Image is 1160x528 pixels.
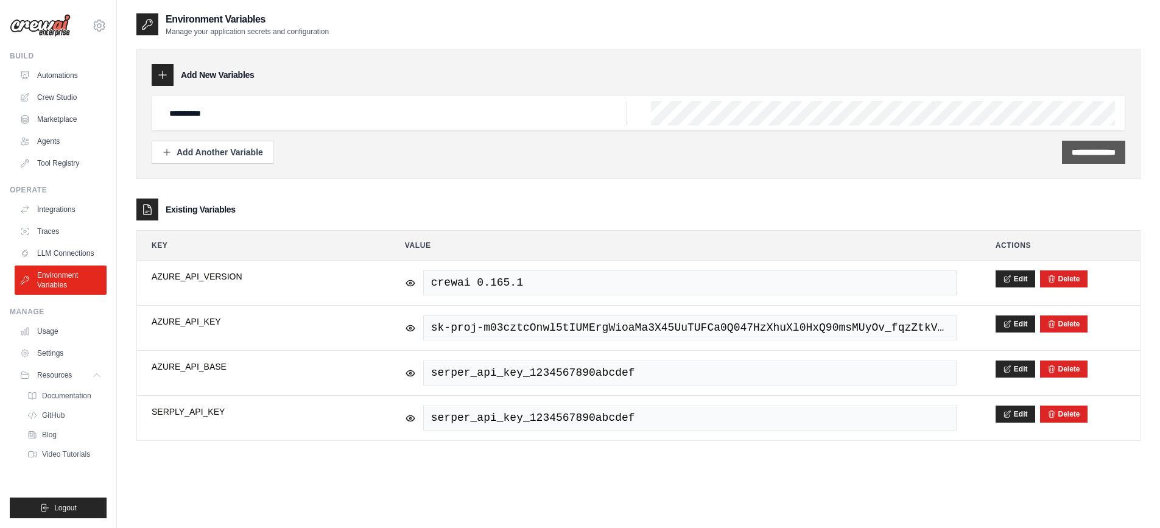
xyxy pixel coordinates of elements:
[423,315,957,340] span: sk-proj-m03cztcOnwl5tIUMErgWioaMa3X45UuTUFCa0Q047HzXhuXl0HxQ90msMUyOv_fqzZtkVjhL6_T3BlbkFJx5qjZ3X...
[423,406,957,431] span: serper_api_key_1234567890abcdef
[1047,274,1080,284] button: Delete
[423,270,957,295] span: crewai 0.165.1
[996,361,1035,378] button: Edit
[15,322,107,341] a: Usage
[15,222,107,241] a: Traces
[10,14,71,37] img: Logo
[22,426,107,443] a: Blog
[137,231,381,260] th: Key
[22,387,107,404] a: Documentation
[42,449,90,459] span: Video Tutorials
[166,12,329,27] h2: Environment Variables
[10,51,107,61] div: Build
[54,503,77,513] span: Logout
[15,343,107,363] a: Settings
[42,410,65,420] span: GitHub
[15,66,107,85] a: Automations
[15,365,107,385] button: Resources
[162,146,263,158] div: Add Another Variable
[15,88,107,107] a: Crew Studio
[42,391,91,401] span: Documentation
[996,406,1035,423] button: Edit
[166,27,329,37] p: Manage your application secrets and configuration
[1047,409,1080,419] button: Delete
[1047,319,1080,329] button: Delete
[423,361,957,385] span: serper_api_key_1234567890abcdef
[152,270,366,283] span: AZURE_API_VERSION
[15,200,107,219] a: Integrations
[10,498,107,518] button: Logout
[981,231,1140,260] th: Actions
[15,244,107,263] a: LLM Connections
[15,110,107,129] a: Marketplace
[15,132,107,151] a: Agents
[22,446,107,463] a: Video Tutorials
[1047,364,1080,374] button: Delete
[166,203,236,216] h3: Existing Variables
[22,407,107,424] a: GitHub
[15,266,107,295] a: Environment Variables
[390,231,971,260] th: Value
[996,315,1035,333] button: Edit
[152,315,366,328] span: AZURE_API_KEY
[152,141,273,164] button: Add Another Variable
[10,185,107,195] div: Operate
[996,270,1035,287] button: Edit
[15,153,107,173] a: Tool Registry
[181,69,255,81] h3: Add New Variables
[10,307,107,317] div: Manage
[152,406,366,418] span: SERPLY_API_KEY
[152,361,366,373] span: AZURE_API_BASE
[37,370,72,380] span: Resources
[42,430,57,440] span: Blog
